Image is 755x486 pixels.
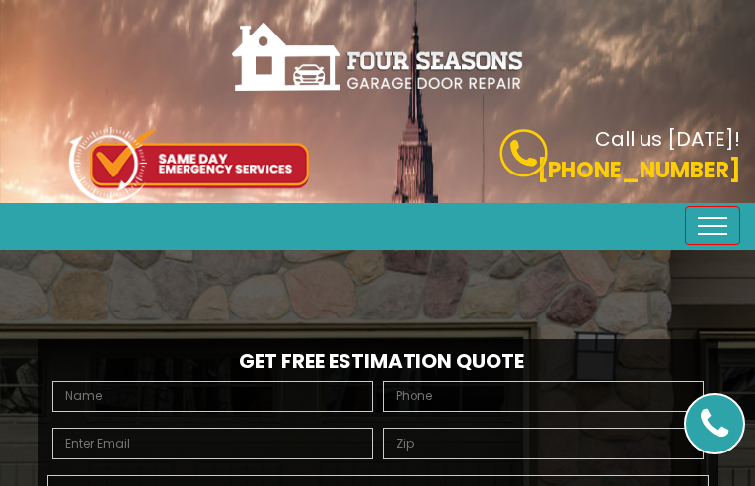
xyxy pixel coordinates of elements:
[230,20,526,91] img: Four-Seasons.png
[595,125,740,153] b: Call us [DATE]!
[69,127,309,203] img: icon-top.png
[52,428,373,459] input: Enter Email
[393,154,741,186] p: [PHONE_NUMBER]
[393,129,741,186] a: Call us [DATE]! [PHONE_NUMBER]
[383,381,704,412] input: Phone
[47,349,709,373] h2: Get Free Estimation Quote
[685,206,740,245] button: Toggle navigation
[383,428,704,459] input: Zip
[52,381,373,412] input: Name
